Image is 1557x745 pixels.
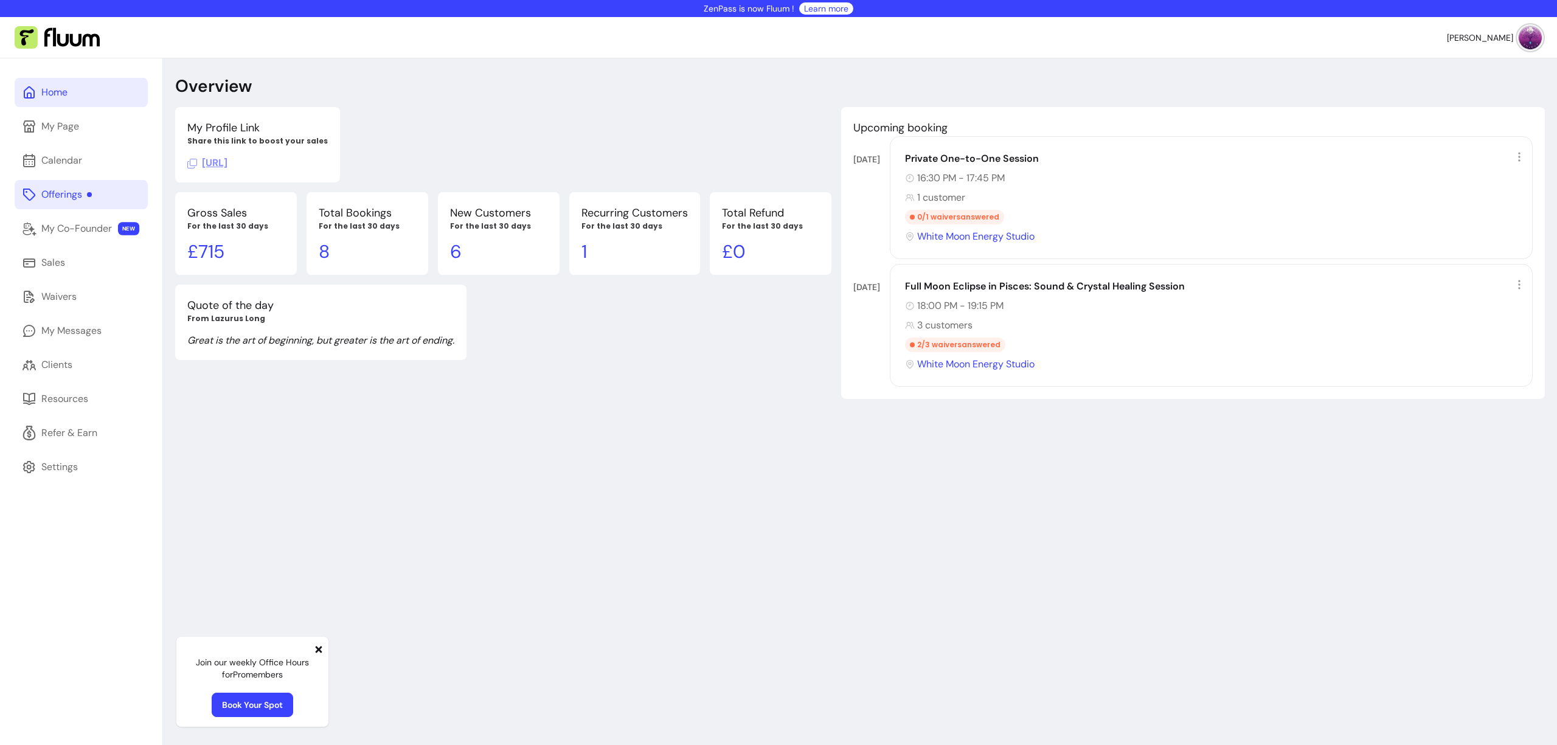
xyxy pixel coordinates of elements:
[1518,26,1542,50] img: avatar
[41,358,72,372] div: Clients
[15,112,148,141] a: My Page
[450,221,547,231] p: For the last 30 days
[15,248,148,277] a: Sales
[804,2,848,15] a: Learn more
[905,318,1525,333] div: 3 customers
[187,333,454,348] p: Great is the art of beginning, but greater is the art of ending.
[41,460,78,474] div: Settings
[581,221,688,231] p: For the last 30 days
[450,241,547,263] p: 6
[319,241,416,263] p: 8
[15,350,148,379] a: Clients
[581,204,688,221] p: Recurring Customers
[15,78,148,107] a: Home
[41,153,82,168] div: Calendar
[450,204,547,221] p: New Customers
[175,75,252,97] p: Overview
[41,392,88,406] div: Resources
[905,299,1525,313] div: 18:00 PM - 19:15 PM
[722,241,819,263] p: £ 0
[722,204,819,221] p: Total Refund
[118,222,139,235] span: NEW
[15,418,148,448] a: Refer & Earn
[41,119,79,134] div: My Page
[41,289,77,304] div: Waivers
[15,384,148,414] a: Resources
[41,324,102,338] div: My Messages
[319,221,416,231] p: For the last 30 days
[905,338,1005,352] div: 2 / 3 waivers answered
[704,2,794,15] p: ZenPass is now Fluum !
[905,210,1004,224] div: 0 / 1 waivers answered
[187,156,227,169] span: Click to copy
[1447,32,1513,44] span: [PERSON_NAME]
[15,316,148,345] a: My Messages
[917,357,1035,372] span: White Moon Energy Studio
[905,151,1525,166] div: Private One-to-One Session
[15,214,148,243] a: My Co-Founder NEW
[187,221,285,231] p: For the last 30 days
[41,187,92,202] div: Offerings
[187,314,454,324] p: From Lazurus Long
[15,26,100,49] img: Fluum Logo
[187,136,328,146] p: Share this link to boost your sales
[212,693,293,717] a: Book Your Spot
[15,146,148,175] a: Calendar
[905,190,1525,205] div: 1 customer
[15,452,148,482] a: Settings
[905,279,1525,294] div: Full Moon Eclipse in Pisces: Sound & Crystal Healing Session
[186,656,319,681] p: Join our weekly Office Hours for Pro members
[187,297,454,314] p: Quote of the day
[41,85,68,100] div: Home
[319,204,416,221] p: Total Bookings
[722,221,819,231] p: For the last 30 days
[15,180,148,209] a: Offerings
[41,221,112,236] div: My Co-Founder
[187,241,285,263] p: £ 715
[853,281,890,293] div: [DATE]
[853,119,1533,136] p: Upcoming booking
[917,229,1035,244] span: White Moon Energy Studio
[187,119,328,136] p: My Profile Link
[41,426,97,440] div: Refer & Earn
[41,255,65,270] div: Sales
[187,204,285,221] p: Gross Sales
[581,241,688,263] p: 1
[853,153,890,165] div: [DATE]
[15,282,148,311] a: Waivers
[905,171,1525,185] div: 16:30 PM - 17:45 PM
[1447,26,1542,50] button: avatar[PERSON_NAME]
